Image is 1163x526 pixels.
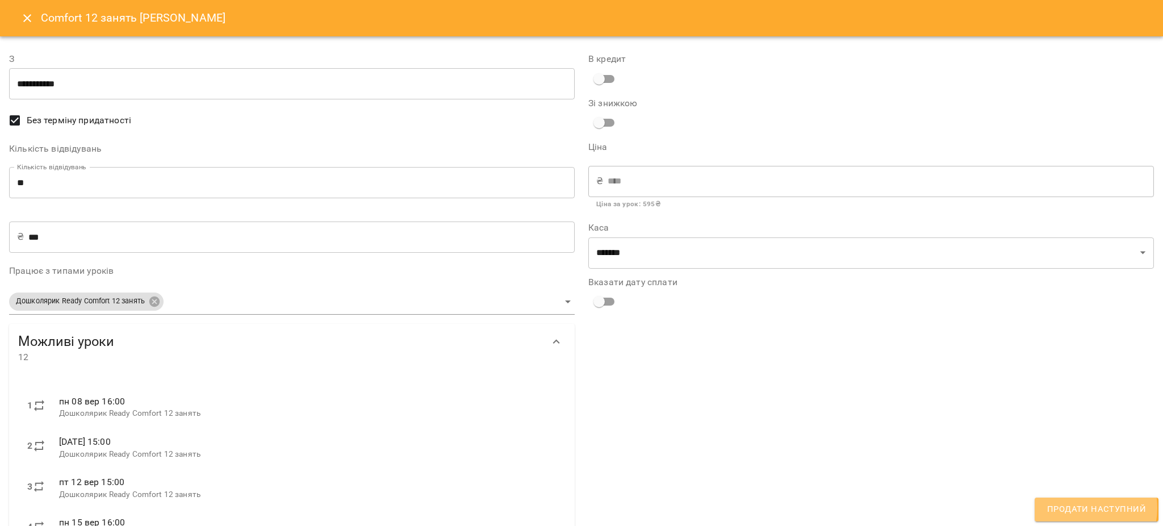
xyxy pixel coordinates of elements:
div: Дошколярик Ready Comfort 12 занять [9,293,164,311]
p: Дошколярик Ready Comfort 12 занять [59,489,557,500]
p: Дошколярик Ready Comfort 12 занять [59,408,557,419]
button: Продати наступний [1035,498,1158,521]
label: Зі знижкою [588,99,777,108]
div: Дошколярик Ready Comfort 12 занять [9,289,575,315]
span: пт 12 вер 15:00 [59,477,124,487]
span: Продати наступний [1047,502,1146,517]
label: Каса [588,223,1154,232]
label: Вказати дату сплати [588,278,1154,287]
span: Дошколярик Ready Comfort 12 занять [9,296,152,307]
span: пн 08 вер 16:00 [59,396,125,407]
p: ₴ [596,174,603,188]
label: Ціна [588,143,1154,152]
label: 2 [27,439,32,453]
label: Працює з типами уроків [9,266,575,275]
button: Close [14,5,41,32]
p: Дошколярик Ready Comfort 12 занять [59,449,557,460]
span: Без терміну придатності [27,114,131,127]
button: Show more [543,328,570,356]
h6: Comfort 12 занять [PERSON_NAME] [41,9,226,27]
span: Можливі уроки [18,333,543,350]
span: [DATE] 15:00 [59,436,111,447]
label: Кількість відвідувань [9,144,575,153]
label: В кредит [588,55,1154,64]
label: 1 [27,399,32,412]
span: 12 [18,350,543,364]
label: 3 [27,480,32,494]
label: З [9,55,575,64]
b: Ціна за урок : 595 ₴ [596,200,660,208]
p: ₴ [17,230,24,244]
